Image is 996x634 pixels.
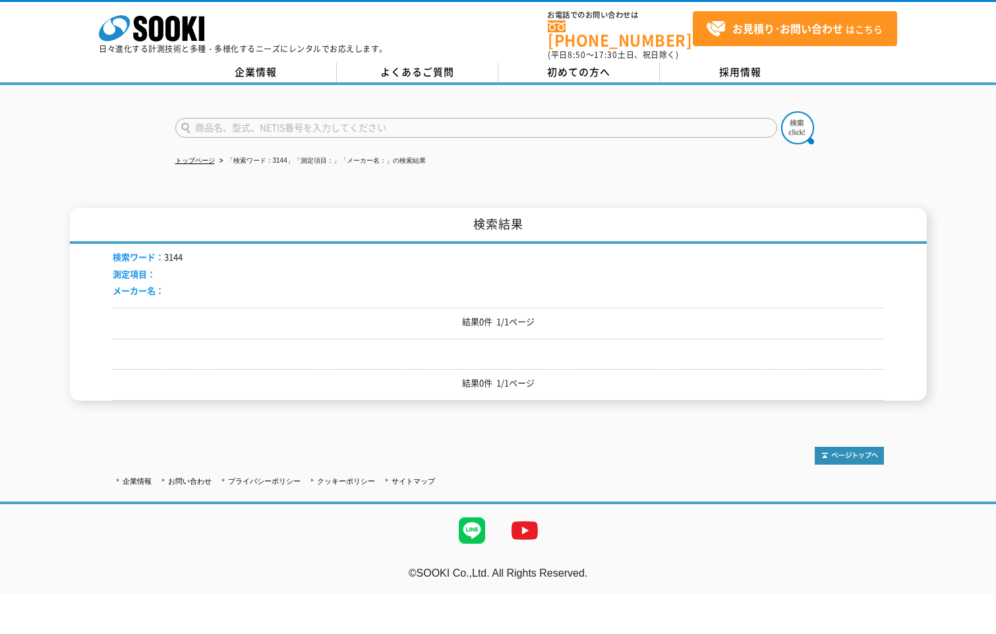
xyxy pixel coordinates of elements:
[446,504,498,557] img: LINE
[498,63,660,82] a: 初めての方へ
[317,477,375,485] a: クッキーポリシー
[548,49,678,61] span: (平日 ～ 土日、祝日除く)
[548,20,693,47] a: [PHONE_NUMBER]
[113,315,884,329] p: 結果0件 1/1ページ
[547,65,610,79] span: 初めての方へ
[594,49,618,61] span: 17:30
[548,11,693,19] span: お電話でのお問い合わせは
[113,250,183,264] li: 3144
[113,376,884,390] p: 結果0件 1/1ページ
[945,581,996,592] a: テストMail
[175,118,777,138] input: 商品名、型式、NETIS番号を入力してください
[70,208,927,244] h1: 検索結果
[660,63,821,82] a: 採用情報
[706,19,883,39] span: はこちら
[781,111,814,144] img: btn_search.png
[693,11,897,46] a: お見積り･お問い合わせはこちら
[123,477,152,485] a: 企業情報
[732,20,843,36] strong: お見積り･お問い合わせ
[568,49,586,61] span: 8:50
[217,154,426,168] li: 「検索ワード：3144」「測定項目：」「メーカー名：」の検索結果
[175,63,337,82] a: 企業情報
[228,477,301,485] a: プライバシーポリシー
[815,447,884,465] img: トップページへ
[392,477,435,485] a: サイトマップ
[99,45,388,53] p: 日々進化する計測技術と多種・多様化するニーズにレンタルでお応えします。
[113,250,164,263] span: 検索ワード：
[337,63,498,82] a: よくあるご質問
[175,157,215,164] a: トップページ
[498,504,551,557] img: YouTube
[113,284,164,297] span: メーカー名：
[168,477,212,485] a: お問い合わせ
[113,268,156,280] span: 測定項目：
